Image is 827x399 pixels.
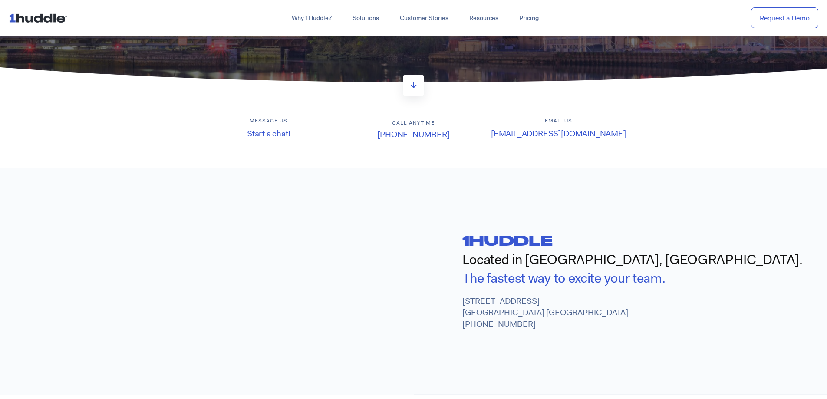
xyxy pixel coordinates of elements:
[341,119,486,127] h6: Call anytime
[459,10,509,26] a: Resources
[9,10,71,26] img: ...
[587,269,590,287] span: i
[389,10,459,26] a: Customer Stories
[197,117,341,125] h6: Message us
[281,10,342,26] a: Why 1Huddle?
[568,269,575,287] span: e
[509,10,549,26] a: Pricing
[247,128,290,139] a: Start a chat!
[575,269,580,287] span: x
[580,269,587,287] span: c
[486,117,630,125] h6: Email us
[751,7,818,29] a: Request a Demo
[604,269,666,287] span: your team.
[590,269,594,287] span: t
[491,128,626,139] a: [EMAIL_ADDRESS][DOMAIN_NAME]
[342,10,389,26] a: Solutions
[594,269,601,287] span: e
[462,269,565,287] span: The fastest way to
[377,129,449,140] a: [PHONE_NUMBER]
